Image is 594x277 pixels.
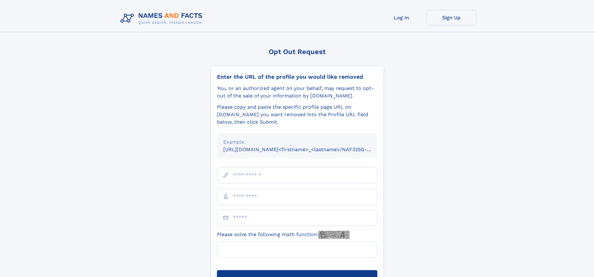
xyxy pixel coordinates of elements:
[210,48,384,56] div: Opt Out Request
[223,146,389,152] small: [URL][DOMAIN_NAME]<firstname>_<lastname>/NAF325G-xxxxxxxx
[377,10,427,25] a: Log In
[217,73,377,80] div: Enter the URL of the profile you would like removed
[217,103,377,126] div: Please copy and paste the specific profile page URL on [DOMAIN_NAME] you want removed into the Pr...
[118,10,208,27] img: Logo Names and Facts
[217,231,350,239] label: Please solve the following math function:
[217,85,377,100] div: You, or an authorized agent on your behalf, may request to opt-out of the sale of your informatio...
[427,10,476,25] a: Sign Up
[223,138,371,146] div: Example:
